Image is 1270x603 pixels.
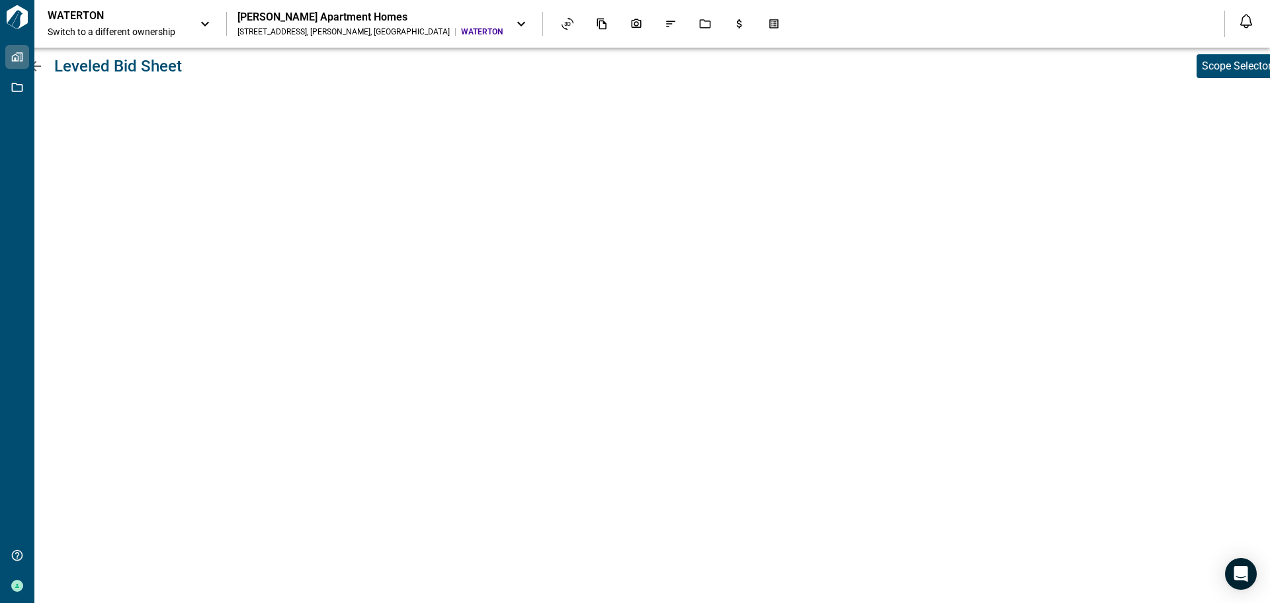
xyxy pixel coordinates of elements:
[1236,11,1257,32] button: Open notification feed
[588,13,616,35] div: Documents
[726,13,753,35] div: Budgets
[54,57,182,75] span: Leveled Bid Sheet
[622,13,650,35] div: Photos
[657,13,685,35] div: Issues & Info
[691,13,719,35] div: Jobs
[760,13,788,35] div: Takeoff Center
[1225,558,1257,590] div: Open Intercom Messenger
[237,26,450,37] div: [STREET_ADDRESS] , [PERSON_NAME] , [GEOGRAPHIC_DATA]
[461,26,503,37] span: WATERTON
[48,9,167,23] p: WATERTON
[554,13,581,35] div: Asset View
[48,25,187,38] span: Switch to a different ownership
[237,11,503,24] div: [PERSON_NAME] Apartment Homes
